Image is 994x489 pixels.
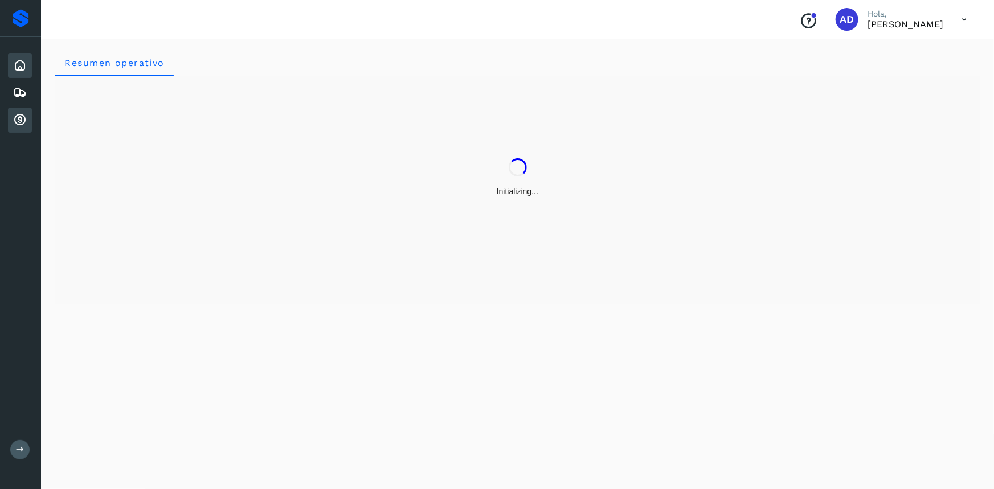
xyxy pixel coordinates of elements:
[8,53,32,78] div: Inicio
[64,57,165,68] span: Resumen operativo
[868,19,943,30] p: ALMA DELIA CASTAÑEDA MERCADO
[8,80,32,105] div: Embarques
[8,108,32,133] div: Cuentas por cobrar
[868,9,943,19] p: Hola,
